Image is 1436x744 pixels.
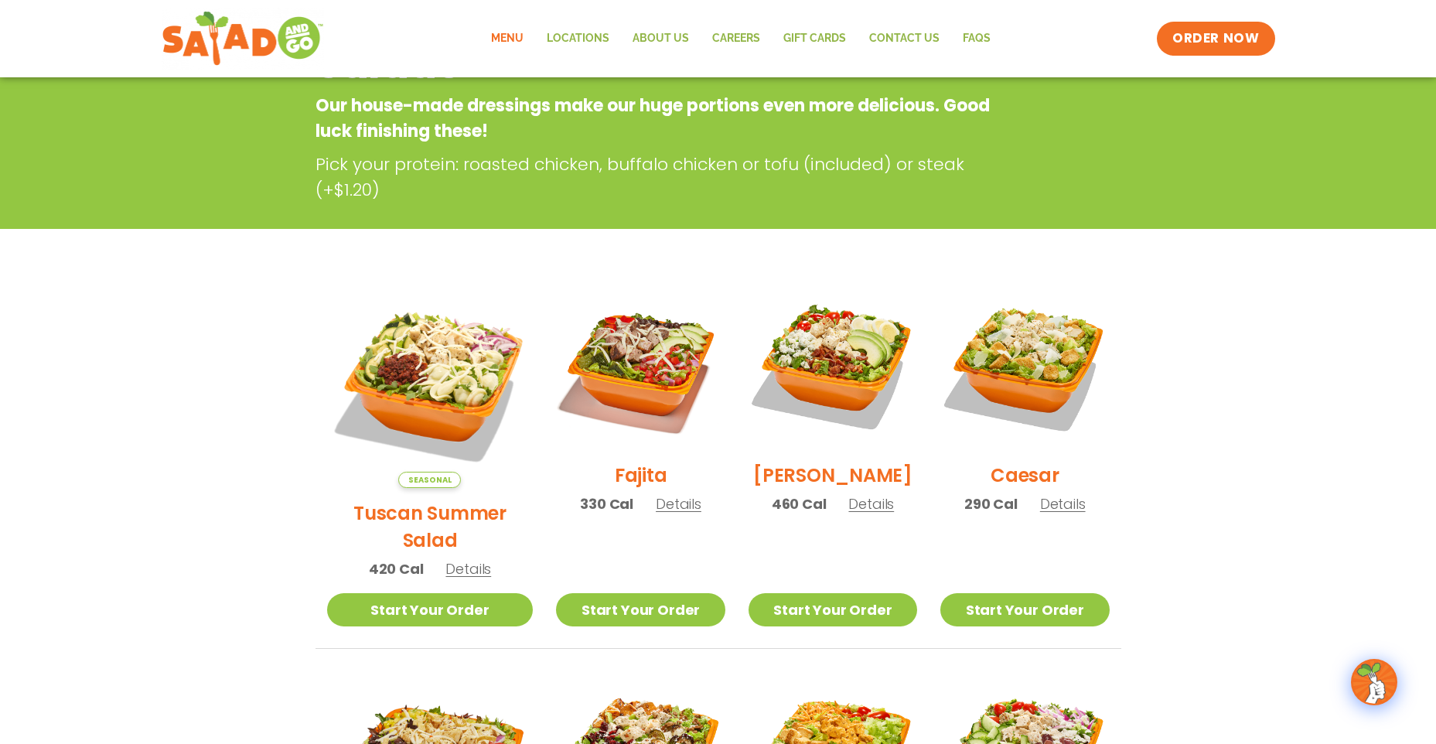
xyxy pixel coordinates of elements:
nav: Menu [479,21,1002,56]
a: GIFT CARDS [772,21,858,56]
img: new-SAG-logo-768×292 [162,8,325,70]
a: Start Your Order [940,593,1109,626]
span: Details [1040,494,1086,514]
span: ORDER NOW [1172,29,1259,48]
a: Start Your Order [556,593,725,626]
span: 330 Cal [580,493,633,514]
span: 290 Cal [964,493,1018,514]
a: FAQs [951,21,1002,56]
a: Locations [535,21,621,56]
h2: [PERSON_NAME] [753,462,912,489]
img: Product photo for Caesar Salad [940,282,1109,450]
a: Start Your Order [327,593,534,626]
h2: Tuscan Summer Salad [327,500,534,554]
img: Product photo for Tuscan Summer Salad [327,282,534,488]
span: Seasonal [398,472,461,488]
span: Details [848,494,894,514]
img: wpChatIcon [1352,660,1396,704]
a: ORDER NOW [1157,22,1274,56]
a: Start Your Order [749,593,917,626]
h2: Caesar [991,462,1059,489]
img: Product photo for Cobb Salad [749,282,917,450]
span: Details [445,559,491,578]
a: Careers [701,21,772,56]
span: 460 Cal [772,493,827,514]
a: Menu [479,21,535,56]
a: Contact Us [858,21,951,56]
p: Our house-made dressings make our huge portions even more delicious. Good luck finishing these! [316,93,997,144]
img: Product photo for Fajita Salad [556,282,725,450]
span: 420 Cal [369,558,424,579]
h2: Fajita [615,462,667,489]
p: Pick your protein: roasted chicken, buffalo chicken or tofu (included) or steak (+$1.20) [316,152,1004,203]
a: About Us [621,21,701,56]
span: Details [656,494,701,514]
